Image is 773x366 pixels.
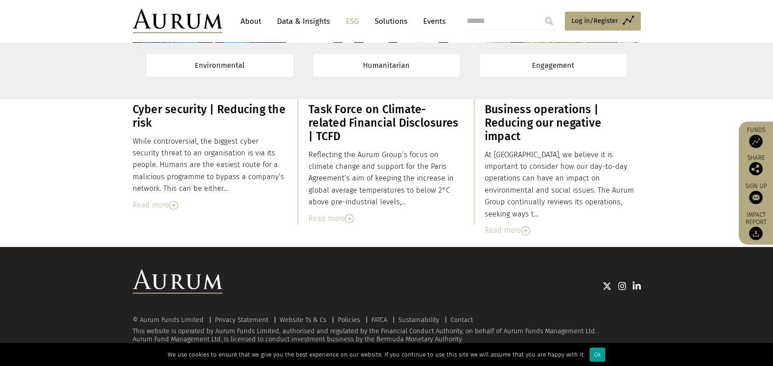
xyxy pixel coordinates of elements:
a: Engagement [480,54,626,77]
h3: Cyber security | Reducing the risk [133,103,286,130]
a: Impact report [743,211,769,240]
a: About [236,13,266,30]
a: Solutions [370,13,412,30]
div: Read more [485,225,639,236]
img: Aurum Logo [133,269,223,294]
a: Log in/Register [565,12,641,31]
div: Read more [133,199,286,211]
h3: Business operations | Reducing our negative impact [485,103,639,143]
a: Funds [743,126,769,148]
div: Read more [308,213,462,225]
div: Reflecting the Aurum Group’s focus on climate change and support for the Paris Agreement’s aim of... [308,149,462,208]
a: Policies [338,316,360,324]
a: Contact [451,316,473,324]
img: Aurum [133,9,223,33]
a: Events [419,13,446,30]
div: While controversial, the biggest cyber security threat to an organisation is via its people. Huma... [133,136,286,195]
div: Ok [590,348,605,362]
a: Humanitarian [313,54,460,77]
img: Read More [521,226,530,235]
h3: Task Force on Climate-related Financial Disclosures | TCFD [308,103,462,143]
img: Linkedin icon [633,282,641,291]
div: This website is operated by Aurum Funds Limited, authorised and regulated by the Financial Conduc... [133,316,641,344]
a: Website Ts & Cs [280,316,326,324]
div: © Aurum Funds Limited [133,317,208,323]
a: Privacy Statement [215,316,268,324]
img: Instagram icon [618,282,626,291]
a: Data & Insights [273,13,335,30]
img: Read More [345,214,354,223]
img: Share this post [749,162,763,175]
img: Access Funds [749,134,763,148]
input: Submit [540,12,558,30]
img: Sign up to our newsletter [749,190,763,204]
a: FATCA [371,316,387,324]
a: Sustainability [398,316,439,324]
div: At [GEOGRAPHIC_DATA], we believe it is important to consider how our day-to-day operations can ha... [485,149,639,220]
a: Environmental [147,54,293,77]
a: ESG [341,13,363,30]
img: Read More [169,201,178,210]
a: Sign up [743,182,769,204]
div: Share [743,154,769,175]
img: Twitter icon [603,282,612,291]
span: Log in/Register [572,15,618,26]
